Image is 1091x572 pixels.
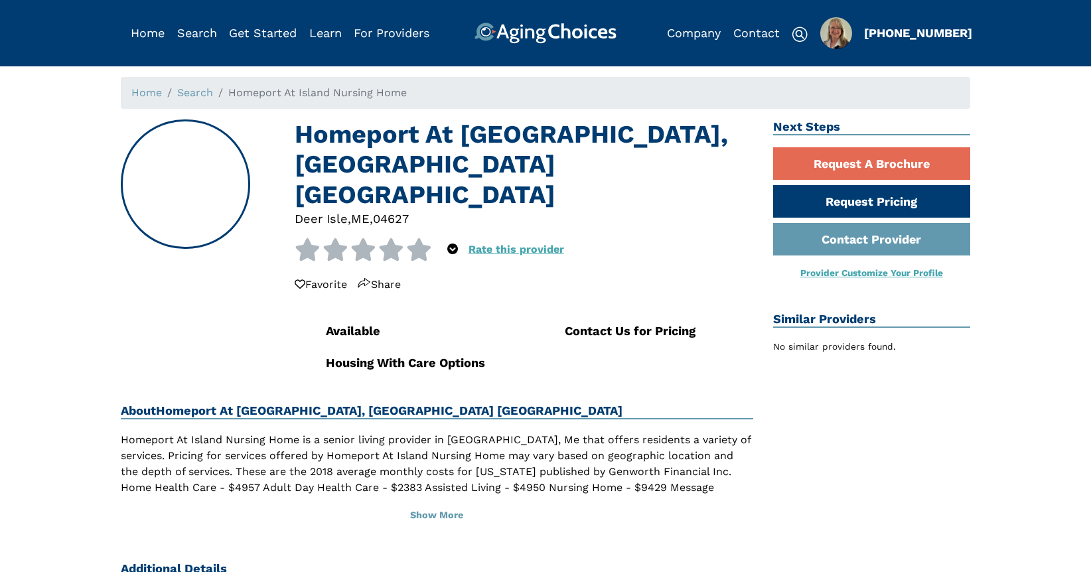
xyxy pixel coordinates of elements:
[447,238,458,261] div: Popover trigger
[667,26,721,40] a: Company
[773,185,971,218] a: Request Pricing
[351,212,370,226] span: ME
[354,26,429,40] a: For Providers
[309,26,342,40] a: Learn
[177,26,217,40] a: Search
[820,17,852,49] img: 0d6ac745-f77c-4484-9392-b54ca61ede62.jpg
[229,26,297,40] a: Get Started
[326,354,514,372] div: Housing With Care Options
[131,86,162,99] a: Home
[474,23,617,44] img: AgingChoices
[326,322,514,340] div: Available
[733,26,780,40] a: Contact
[773,340,971,354] div: No similar providers found.
[773,223,971,255] a: Contact Provider
[131,26,165,40] a: Home
[121,432,753,512] p: Homeport At Island Nursing Home is a senior living provider in [GEOGRAPHIC_DATA], Me that offers ...
[295,212,348,226] span: Deer Isle
[370,212,373,226] span: ,
[177,23,217,44] div: Popover trigger
[820,17,852,49] div: Popover trigger
[469,243,564,255] a: Rate this provider
[295,277,347,293] div: Favorite
[864,26,972,40] a: [PHONE_NUMBER]
[121,77,970,109] nav: breadcrumb
[373,210,409,228] div: 04627
[121,403,753,419] h2: About Homeport At [GEOGRAPHIC_DATA], [GEOGRAPHIC_DATA] [GEOGRAPHIC_DATA]
[348,212,351,226] span: ,
[565,322,753,340] div: Contact Us for Pricing
[800,267,943,278] a: Provider Customize Your Profile
[121,501,753,530] button: Show More
[295,119,753,210] h1: Homeport At [GEOGRAPHIC_DATA], [GEOGRAPHIC_DATA] [GEOGRAPHIC_DATA]
[228,86,407,99] span: Homeport At Island Nursing Home
[177,86,213,99] a: Search
[773,147,971,180] a: Request A Brochure
[773,312,971,328] h2: Similar Providers
[773,119,971,135] h2: Next Steps
[358,277,401,293] div: Share
[792,27,808,42] img: search-icon.svg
